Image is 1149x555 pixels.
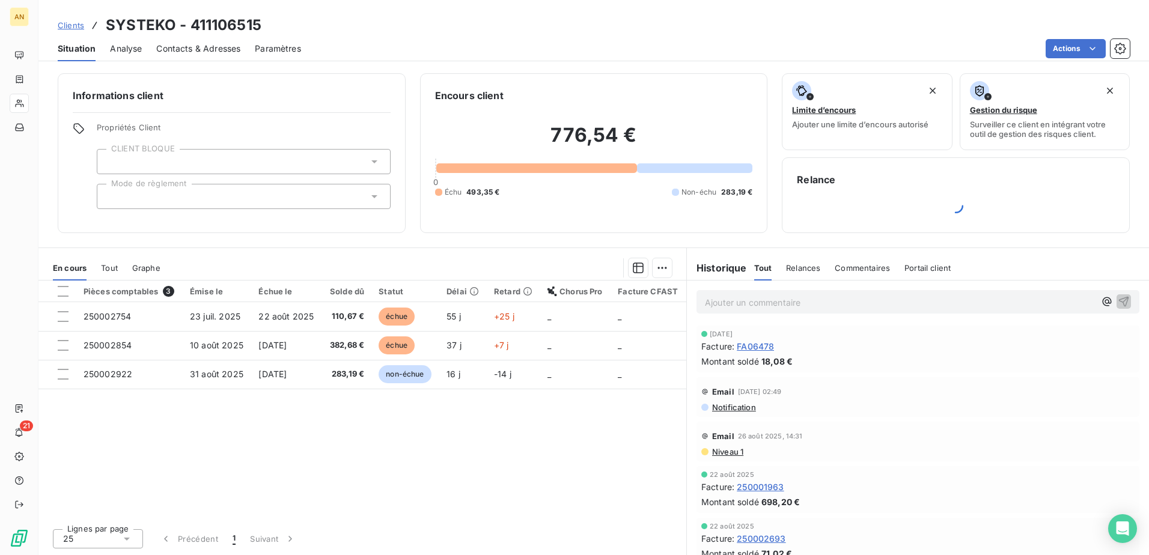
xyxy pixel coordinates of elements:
[153,526,225,551] button: Précédent
[792,105,856,115] span: Limite d’encours
[701,481,734,493] span: Facture :
[63,533,73,545] span: 25
[190,340,243,350] span: 10 août 2025
[84,286,175,297] div: Pièces comptables
[547,369,551,379] span: _
[737,481,784,493] span: 250001963
[754,263,772,273] span: Tout
[701,532,734,545] span: Facture :
[970,105,1037,115] span: Gestion du risque
[446,340,462,350] span: 37 j
[190,369,243,379] span: 31 août 2025
[107,191,117,202] input: Ajouter une valeur
[738,388,782,395] span: [DATE] 02:49
[258,311,314,321] span: 22 août 2025
[494,311,514,321] span: +25 j
[494,340,509,350] span: +7 j
[233,533,236,545] span: 1
[329,311,364,323] span: 110,67 €
[53,263,87,273] span: En cours
[782,73,952,150] button: Limite d’encoursAjouter une limite d’encours autorisé
[258,369,287,379] span: [DATE]
[687,261,747,275] h6: Historique
[107,156,117,167] input: Ajouter une valeur
[435,123,753,159] h2: 776,54 €
[10,7,29,26] div: AN
[84,369,132,379] span: 250002922
[258,287,314,296] div: Échue le
[960,73,1130,150] button: Gestion du risqueSurveiller ce client en intégrant votre outil de gestion des risques client.
[101,263,118,273] span: Tout
[711,402,756,412] span: Notification
[547,287,603,296] div: Chorus Pro
[786,263,820,273] span: Relances
[712,387,734,396] span: Email
[156,43,240,55] span: Contacts & Adresses
[737,340,774,353] span: FA06478
[132,263,160,273] span: Graphe
[225,526,243,551] button: 1
[258,340,287,350] span: [DATE]
[163,286,174,297] span: 3
[835,263,890,273] span: Commentaires
[494,287,533,296] div: Retard
[710,523,754,530] span: 22 août 2025
[737,532,785,545] span: 250002693
[329,339,364,351] span: 382,68 €
[712,431,734,441] span: Email
[494,369,511,379] span: -14 j
[710,471,754,478] span: 22 août 2025
[547,340,551,350] span: _
[243,526,303,551] button: Suivant
[435,88,504,103] h6: Encours client
[73,88,391,103] h6: Informations client
[84,311,131,321] span: 250002754
[20,420,33,431] span: 21
[329,368,364,380] span: 283,19 €
[761,355,793,368] span: 18,08 €
[904,263,951,273] span: Portail client
[84,340,132,350] span: 250002854
[97,123,391,139] span: Propriétés Client
[618,287,679,296] div: Facture CFAST
[1108,514,1137,543] div: Open Intercom Messenger
[446,287,480,296] div: Délai
[379,308,415,326] span: échue
[445,187,462,198] span: Échu
[110,43,142,55] span: Analyse
[379,365,431,383] span: non-échue
[721,187,752,198] span: 283,19 €
[701,355,759,368] span: Montant soldé
[792,120,928,129] span: Ajouter une limite d’encours autorisé
[329,287,364,296] div: Solde dû
[379,287,432,296] div: Statut
[58,43,96,55] span: Situation
[701,340,734,353] span: Facture :
[446,369,460,379] span: 16 j
[618,369,621,379] span: _
[618,340,621,350] span: _
[761,496,800,508] span: 698,20 €
[190,287,244,296] div: Émise le
[255,43,301,55] span: Paramètres
[58,19,84,31] a: Clients
[711,447,743,456] span: Niveau 1
[738,432,803,440] span: 26 août 2025, 14:31
[58,20,84,30] span: Clients
[710,330,733,338] span: [DATE]
[433,177,438,187] span: 0
[379,336,415,354] span: échue
[446,311,461,321] span: 55 j
[466,187,499,198] span: 493,35 €
[190,311,240,321] span: 23 juil. 2025
[681,187,716,198] span: Non-échu
[547,311,551,321] span: _
[10,529,29,548] img: Logo LeanPay
[970,120,1120,139] span: Surveiller ce client en intégrant votre outil de gestion des risques client.
[797,172,1115,187] h6: Relance
[701,496,759,508] span: Montant soldé
[1046,39,1106,58] button: Actions
[106,14,261,36] h3: SYSTEKO - 411106515
[618,311,621,321] span: _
